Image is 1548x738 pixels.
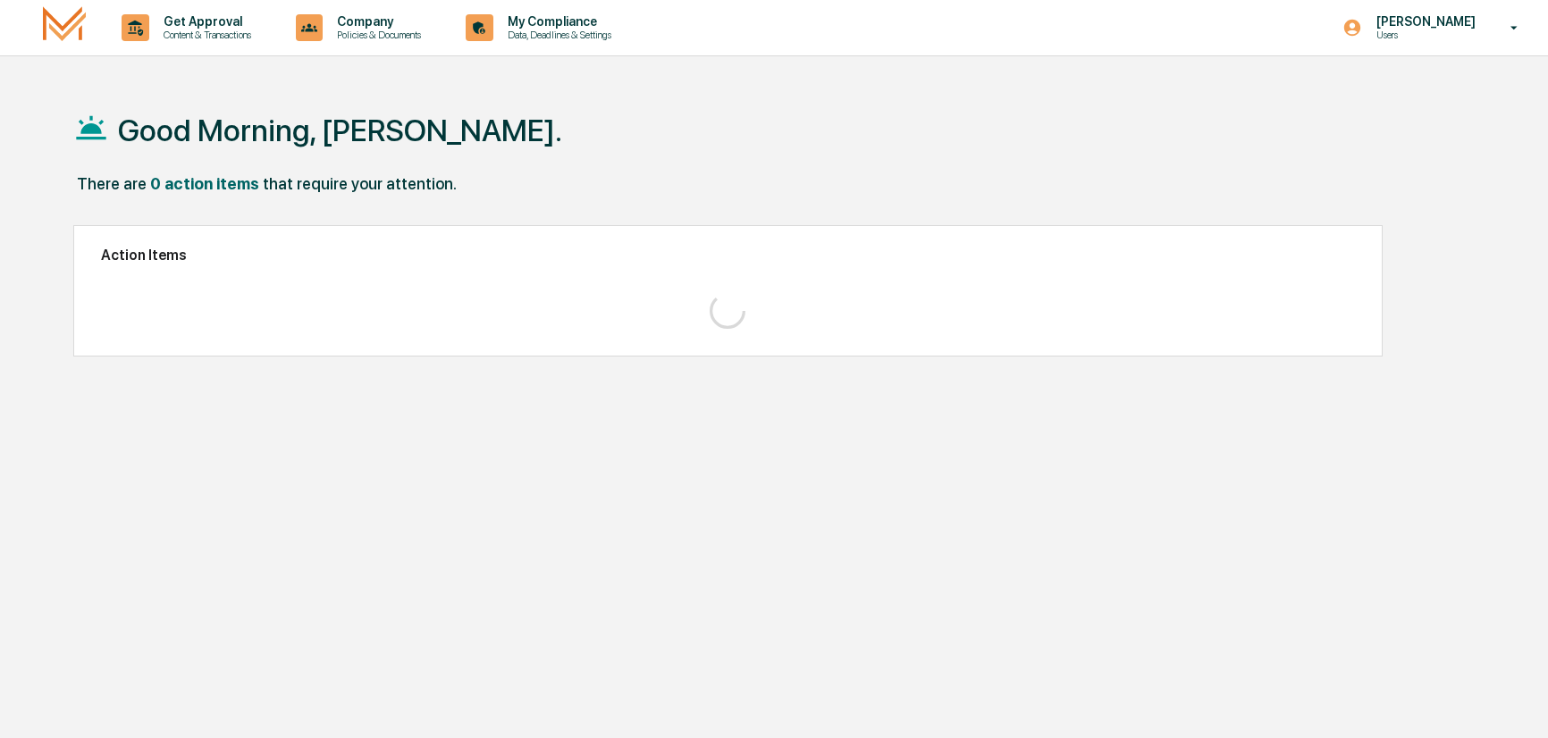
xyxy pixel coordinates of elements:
[1362,29,1485,41] p: Users
[1362,14,1485,29] p: [PERSON_NAME]
[150,174,259,193] div: 0 action items
[263,174,457,193] div: that require your attention.
[43,6,86,48] img: logo
[77,174,147,193] div: There are
[493,14,620,29] p: My Compliance
[149,14,260,29] p: Get Approval
[323,14,430,29] p: Company
[118,113,562,148] h1: Good Morning, [PERSON_NAME].
[101,247,1355,264] h2: Action Items
[149,29,260,41] p: Content & Transactions
[493,29,620,41] p: Data, Deadlines & Settings
[323,29,430,41] p: Policies & Documents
